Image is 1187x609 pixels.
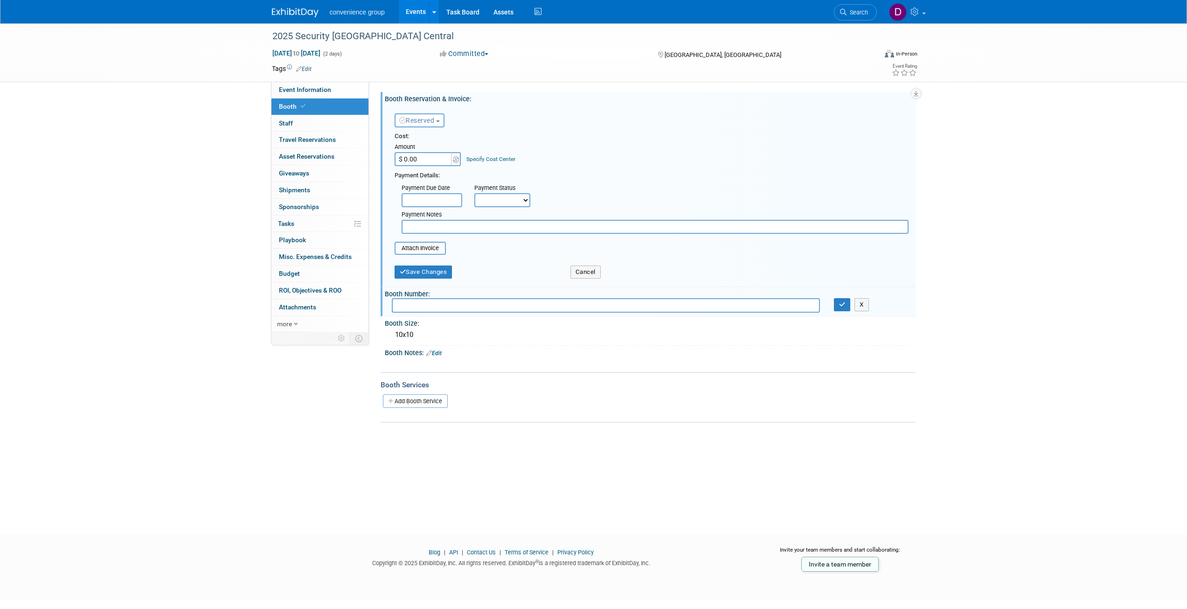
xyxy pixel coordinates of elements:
[497,549,503,556] span: |
[279,236,306,244] span: Playbook
[801,557,879,572] a: Invite a team member
[885,50,894,57] img: Format-Inperson.png
[459,549,465,556] span: |
[271,148,368,165] a: Asset Reservations
[271,299,368,315] a: Attachments
[402,210,909,220] div: Payment Notes
[277,320,292,328] span: more
[271,165,368,182] a: Giveaways
[505,549,548,556] a: Terms of Service
[570,266,601,279] button: Cancel
[847,9,868,16] span: Search
[333,332,350,344] td: Personalize Event Tab Strip
[834,4,877,21] a: Search
[349,332,368,344] td: Toggle Event Tabs
[301,104,305,109] i: Booth reservation complete
[383,394,448,408] a: Add Booth Service
[272,8,319,17] img: ExhibitDay
[279,253,352,260] span: Misc. Expenses & Credits
[272,64,312,73] td: Tags
[296,66,312,72] a: Edit
[449,549,458,556] a: API
[279,119,293,127] span: Staff
[385,316,916,328] div: Booth Size:
[535,559,539,564] sup: ®
[279,86,331,93] span: Event Information
[279,287,341,294] span: ROI, Objectives & ROO
[385,92,916,104] div: Booth Reservation & Invoice:
[395,113,444,127] button: Reserved
[385,287,916,299] div: Booth Number:
[395,169,909,180] div: Payment Details:
[426,350,442,357] a: Edit
[402,184,460,193] div: Payment Due Date
[271,316,368,332] a: more
[466,156,515,162] a: Specify Cost Center
[278,220,294,227] span: Tasks
[822,49,918,63] div: Event Format
[889,3,907,21] img: Diego Boechat
[330,8,385,16] span: convenience group
[279,186,310,194] span: Shipments
[271,98,368,115] a: Booth
[442,549,448,556] span: |
[279,303,316,311] span: Attachments
[322,51,342,57] span: (2 days)
[272,557,751,567] div: Copyright © 2025 ExhibitDay, Inc. All rights reserved. ExhibitDay is a registered trademark of Ex...
[271,282,368,299] a: ROI, Objectives & ROO
[395,143,462,152] div: Amount
[381,380,916,390] div: Booth Services
[765,546,916,560] div: Invite your team members and start collaborating:
[474,184,537,193] div: Payment Status
[467,549,496,556] a: Contact Us
[279,153,334,160] span: Asset Reservations
[271,115,368,132] a: Staff
[385,346,916,358] div: Booth Notes:
[271,216,368,232] a: Tasks
[437,49,492,59] button: Committed
[279,169,309,177] span: Giveaways
[557,549,594,556] a: Privacy Policy
[272,49,321,57] span: [DATE] [DATE]
[429,549,440,556] a: Blog
[665,51,781,58] span: [GEOGRAPHIC_DATA], [GEOGRAPHIC_DATA]
[279,270,300,277] span: Budget
[895,50,917,57] div: In-Person
[279,103,307,110] span: Booth
[854,298,869,311] button: X
[271,82,368,98] a: Event Information
[271,132,368,148] a: Travel Reservations
[271,232,368,248] a: Playbook
[292,49,301,57] span: to
[279,203,319,210] span: Sponsorships
[269,28,863,45] div: 2025 Security [GEOGRAPHIC_DATA] Central
[392,328,909,342] div: 10x10
[395,266,452,279] button: Save Changes
[271,199,368,215] a: Sponsorships
[271,249,368,265] a: Misc. Expenses & Credits
[892,64,917,69] div: Event Rating
[395,132,909,141] div: Cost:
[550,549,556,556] span: |
[399,117,435,124] span: Reserved
[279,136,336,143] span: Travel Reservations
[271,266,368,282] a: Budget
[271,182,368,198] a: Shipments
